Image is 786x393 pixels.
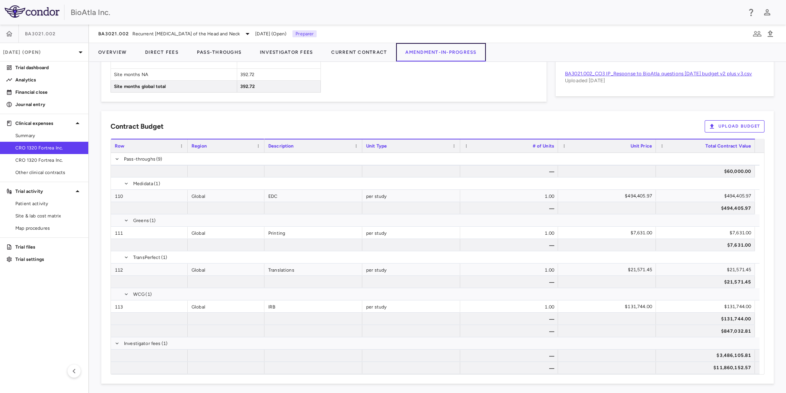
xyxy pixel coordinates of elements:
div: — [460,325,558,337]
span: Site months NA [111,69,237,80]
div: — [460,313,558,325]
p: Preparer [292,30,317,37]
div: $494,405.97 [663,190,751,202]
span: Pass-throughs [124,153,155,165]
div: — [460,362,558,374]
span: Other clinical contracts [15,169,82,176]
div: 112 [111,264,188,275]
span: (1) [154,177,160,190]
span: (9) [156,153,162,165]
span: BA3021.002 [25,31,56,37]
div: 111 [111,227,188,239]
div: IRB [264,300,362,312]
span: Unit Price [631,143,652,149]
span: (1) [161,251,167,264]
div: $494,405.97 [663,202,751,214]
span: Map procedures [15,225,82,232]
p: Analytics [15,76,82,83]
p: Trial activity [15,188,73,195]
div: Global [188,190,264,202]
span: Investigator fees [124,337,161,350]
img: logo-full-SnFGN8VE.png [5,5,59,18]
h6: Contract Budget [111,121,163,132]
span: Medidata [133,177,153,190]
div: — [460,350,558,361]
div: 1.00 [460,264,558,275]
button: Current Contract [322,43,396,61]
div: Global [188,227,264,239]
p: Clinical expenses [15,120,73,127]
div: $7,631.00 [663,239,751,251]
div: Printing [264,227,362,239]
span: WCG [133,288,145,300]
span: Total Contract Value [705,143,751,149]
span: 392.72 [240,72,255,77]
span: CRO 1320 Fortrea Inc. [15,157,82,164]
div: $60,000.00 [663,165,751,177]
a: BA3021.002_CO3 IP_Response to BioAtla questions [DATE] budget v2 plus v3.csv [565,71,752,76]
span: 392.72 [240,84,255,89]
span: (1) [145,288,151,300]
p: Financial close [15,89,82,96]
span: Row [115,143,124,149]
div: $21,571.45 [663,276,751,288]
div: $131,744.00 [663,300,751,313]
div: 113 [111,300,188,312]
div: Translations [264,264,362,275]
div: $131,744.00 [663,313,751,325]
div: $21,571.45 [565,264,652,276]
div: 1.00 [460,227,558,239]
div: — [460,239,558,251]
div: per study [362,227,460,239]
button: Investigator Fees [251,43,322,61]
span: BA3021.002 [98,31,129,37]
button: Pass-Throughs [188,43,251,61]
div: per study [362,300,460,312]
span: Recurrent [MEDICAL_DATA] of the Head and Neck [132,30,240,37]
div: $21,571.45 [663,264,751,276]
span: # of Units [533,143,555,149]
p: Uploaded [DATE] [565,77,765,84]
p: Trial dashboard [15,64,82,71]
div: $11,860,152.57 [663,361,751,374]
div: $847,032.81 [663,325,751,337]
div: — [460,202,558,214]
p: Trial files [15,244,82,250]
span: Patient activity [15,200,82,207]
span: Region [192,143,207,149]
div: per study [362,264,460,275]
p: Journal entry [15,101,82,108]
span: [DATE] (Open) [255,30,286,37]
div: $131,744.00 [565,300,652,313]
div: BioAtla Inc. [71,7,741,18]
div: 1.00 [460,300,558,312]
span: TransPerfect [133,251,160,264]
p: [DATE] (Open) [3,49,76,56]
span: Summary [15,132,82,139]
div: per study [362,190,460,202]
div: — [460,165,558,177]
div: $7,631.00 [565,227,652,239]
button: Overview [89,43,136,61]
div: $494,405.97 [565,190,652,202]
div: $3,486,105.81 [663,349,751,361]
span: (1) [162,337,167,350]
div: 110 [111,190,188,202]
span: Unit Type [366,143,387,149]
span: Site months global total [111,81,237,92]
span: Description [268,143,294,149]
span: Greens [133,214,149,227]
div: Global [188,300,264,312]
span: (1) [150,214,155,227]
div: Global [188,264,264,275]
div: 1.00 [460,190,558,202]
p: Trial settings [15,256,82,263]
span: CRO 1320 Fortrea Inc. [15,144,82,151]
div: EDC [264,190,362,202]
div: — [460,276,558,288]
div: $7,631.00 [663,227,751,239]
button: Direct Fees [136,43,188,61]
span: Site & lab cost matrix [15,212,82,219]
button: Amendment-In-Progress [396,43,485,61]
button: Upload Budget [705,120,765,133]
